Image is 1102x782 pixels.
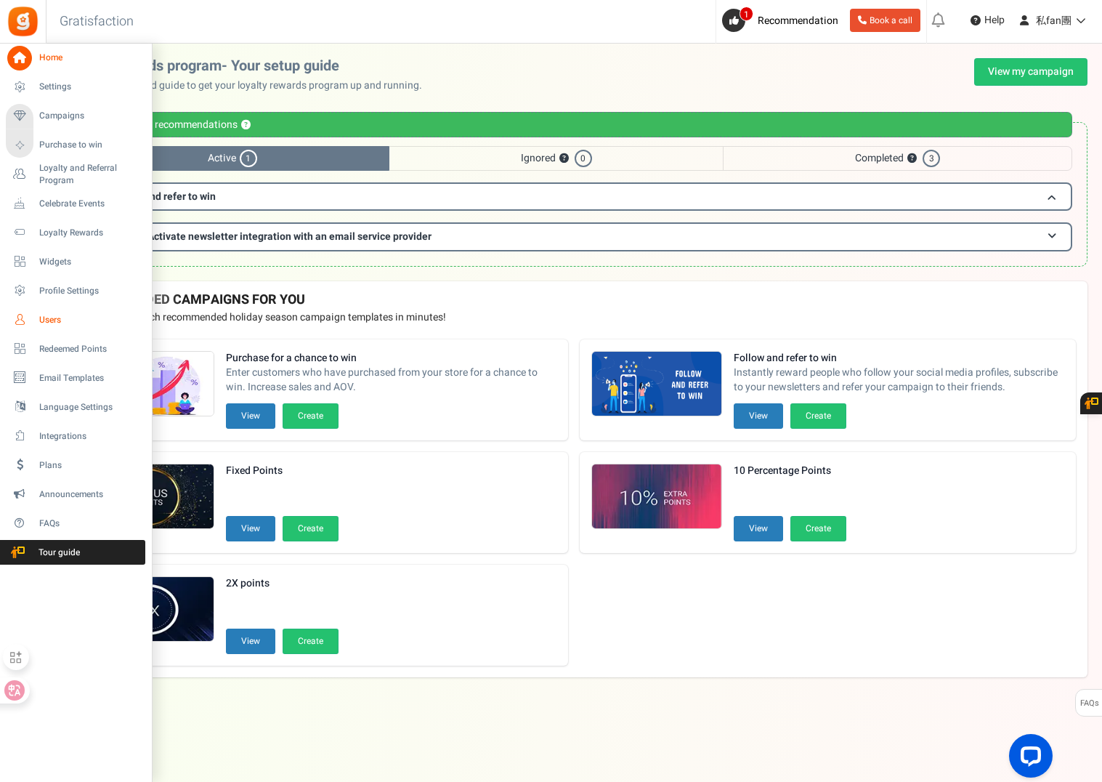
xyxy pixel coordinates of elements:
span: Users [39,314,141,326]
h3: Gratisfaction [44,7,150,36]
a: Home [6,46,145,70]
a: Loyalty and Referral Program [6,162,145,187]
a: Integrations [6,424,145,448]
span: Announcements [39,488,141,501]
span: Celebrate Events [39,198,141,210]
a: Help [965,9,1010,32]
span: Redeemed Points [39,343,141,355]
strong: 2X points [226,576,339,591]
span: 3 [923,150,940,167]
a: Profile Settings [6,278,145,303]
span: Campaigns [39,110,141,122]
span: 私fan團 [1036,13,1071,28]
a: Users [6,307,145,332]
span: Integrations [39,430,141,443]
button: View [734,516,783,541]
h2: Loyalty rewards program- Your setup guide [60,58,434,74]
h4: RECOMMENDED CAMPAIGNS FOR YOU [72,293,1076,307]
a: Settings [6,75,145,100]
span: FAQs [39,517,141,530]
span: 1 [240,150,257,167]
a: Email Templates [6,366,145,390]
a: Redeemed Points [6,336,145,361]
button: View [226,516,275,541]
span: Enter customers who have purchased from your store for a chance to win. Increase sales and AOV. [226,366,556,395]
span: Home [39,52,141,64]
span: Active [76,146,389,171]
a: FAQs [6,511,145,536]
button: View [226,403,275,429]
button: Create [790,516,846,541]
p: Use this personalized guide to get your loyalty rewards program up and running. [60,78,434,93]
div: Personalized recommendations [76,112,1072,137]
span: Plans [39,459,141,472]
button: Create [283,629,339,654]
span: Follow and refer to win [111,189,216,204]
a: Widgets [6,249,145,274]
span: Activate newsletter integration with an email service provider [147,229,432,244]
span: Completed [723,146,1072,171]
button: ? [907,154,917,164]
p: Preview and launch recommended holiday season campaign templates in minutes! [72,310,1076,325]
span: Loyalty Rewards [39,227,141,239]
span: FAQs [1079,690,1099,717]
button: View [734,403,783,429]
button: Create [283,516,339,541]
a: View my campaign [974,58,1087,86]
strong: Follow and refer to win [734,351,1064,366]
img: Recommended Campaigns [592,464,721,530]
strong: Fixed Points [226,464,339,478]
span: 1 [740,7,753,21]
a: Announcements [6,482,145,507]
span: Profile Settings [39,285,141,297]
a: Purchase to win [6,133,145,158]
span: Tour guide [7,547,108,559]
button: Create [283,403,339,429]
button: View [226,629,275,654]
span: Instantly reward people who follow your social media profiles, subscribe to your newsletters and ... [734,366,1064,395]
span: Ignored [389,146,724,171]
button: ? [241,121,251,130]
span: Settings [39,81,141,93]
span: Email Templates [39,372,141,384]
span: Widgets [39,256,141,268]
button: Create [790,403,846,429]
a: Loyalty Rewards [6,220,145,245]
strong: 10 Percentage Points [734,464,846,478]
a: 1 Recommendation [722,9,844,32]
span: Recommendation [758,13,838,28]
a: Book a call [850,9,920,32]
span: Language Settings [39,401,141,414]
span: Loyalty and Referral Program [39,162,145,187]
span: Purchase to win [39,139,141,151]
a: Campaigns [6,104,145,129]
button: ? [559,154,569,164]
a: Plans [6,453,145,477]
img: Recommended Campaigns [592,352,721,417]
a: Language Settings [6,395,145,419]
img: Gratisfaction [7,5,39,38]
a: Celebrate Events [6,191,145,216]
strong: Purchase for a chance to win [226,351,556,366]
span: Help [981,13,1005,28]
span: 0 [575,150,592,167]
